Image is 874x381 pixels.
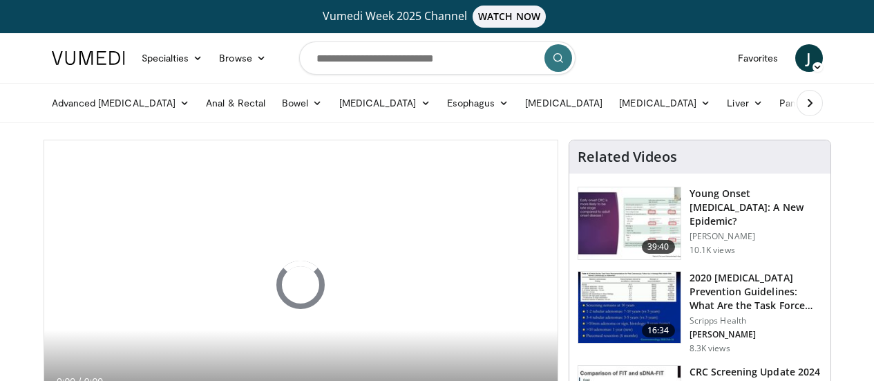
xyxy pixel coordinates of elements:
a: Liver [719,89,770,117]
p: 8.3K views [690,343,730,354]
p: [PERSON_NAME] [690,329,822,340]
p: 10.1K views [690,245,735,256]
a: Bowel [274,89,330,117]
a: [MEDICAL_DATA] [517,89,611,117]
span: WATCH NOW [473,6,546,28]
img: VuMedi Logo [52,51,125,65]
h3: 2020 [MEDICAL_DATA] Prevention Guidelines: What Are the Task Force Rec… [690,271,822,313]
a: 39:40 Young Onset [MEDICAL_DATA]: A New Epidemic? [PERSON_NAME] 10.1K views [578,187,822,260]
a: Esophagus [439,89,517,117]
h3: Young Onset [MEDICAL_DATA]: A New Epidemic? [690,187,822,228]
h4: Related Videos [578,149,677,165]
a: Specialties [133,44,211,72]
a: Vumedi Week 2025 ChannelWATCH NOW [54,6,821,28]
h3: CRC Screening Update 2024 [690,365,822,379]
a: [MEDICAL_DATA] [611,89,719,117]
a: Browse [211,44,274,72]
span: 39:40 [642,240,675,254]
input: Search topics, interventions [299,41,576,75]
p: [PERSON_NAME] [690,231,822,242]
a: Advanced [MEDICAL_DATA] [44,89,198,117]
img: 1ac37fbe-7b52-4c81-8c6c-a0dd688d0102.150x105_q85_crop-smart_upscale.jpg [578,272,681,344]
a: 16:34 2020 [MEDICAL_DATA] Prevention Guidelines: What Are the Task Force Rec… Scripps Health [PER... [578,271,822,354]
span: 16:34 [642,324,675,337]
img: b23cd043-23fa-4b3f-b698-90acdd47bf2e.150x105_q85_crop-smart_upscale.jpg [578,187,681,259]
a: J [795,44,823,72]
a: [MEDICAL_DATA] [331,89,439,117]
a: Favorites [730,44,787,72]
p: Scripps Health [690,315,822,326]
a: Anal & Rectal [198,89,274,117]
